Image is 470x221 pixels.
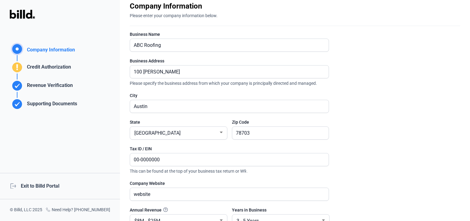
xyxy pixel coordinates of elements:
[24,63,71,73] div: Credit Authorization
[24,46,75,55] div: Company Information
[232,207,329,213] div: Years in Business
[24,82,73,92] div: Revenue Verification
[130,11,460,19] div: Please enter your company information below.
[10,10,35,19] img: Billd Logo
[130,31,329,37] div: Business Name
[130,207,227,213] div: Annual Revenue
[130,146,329,152] div: Tax ID / EIN
[24,100,77,110] div: Supporting Documents
[130,180,329,186] div: Company Website
[130,58,329,64] div: Business Address
[10,207,42,214] div: © Billd, LLC 2025
[134,130,181,136] span: [GEOGRAPHIC_DATA]
[232,119,329,125] div: Zip Code
[46,207,110,214] div: Need Help? [PHONE_NUMBER]
[130,153,322,166] input: XX-XXXXXXX
[10,182,16,189] mat-icon: logout
[130,78,329,86] span: Please specify the business address from which your company is principally directed and managed.
[130,166,329,174] span: This can be found at the top of your business tax return or W9.
[130,119,227,125] div: State
[130,1,460,11] div: Company Information
[130,92,329,99] div: City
